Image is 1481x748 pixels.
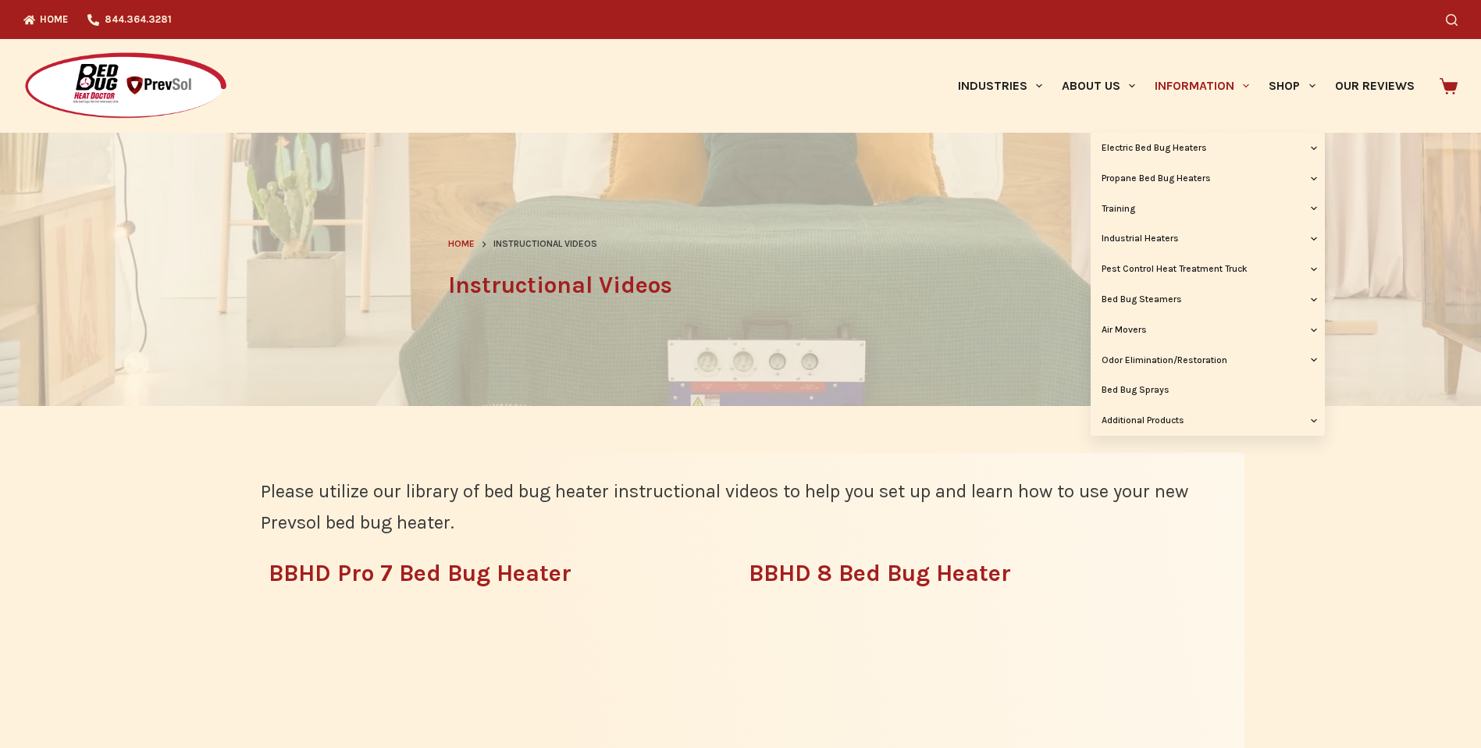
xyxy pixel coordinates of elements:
p: Please utilize our library of bed bug heater instructional videos to help you set up and learn ho... [261,476,1221,538]
a: Bed Bug Steamers [1091,285,1325,315]
a: Industries [948,39,1052,133]
a: Pest Control Heat Treatment Truck [1091,255,1325,284]
h1: Instructional Videos [448,268,1034,303]
a: Our Reviews [1325,39,1424,133]
button: Search [1446,14,1458,26]
a: Propane Bed Bug Heaters [1091,164,1325,194]
h3: BBHD Pro 7 Bed Bug Heater [269,561,733,585]
nav: Primary [948,39,1424,133]
a: Odor Elimination/Restoration [1091,346,1325,376]
a: Air Movers [1091,315,1325,345]
a: Bed Bug Sprays [1091,376,1325,405]
a: Information [1145,39,1259,133]
a: Home [448,237,475,252]
a: Shop [1259,39,1325,133]
a: Training [1091,194,1325,224]
a: Industrial Heaters [1091,224,1325,254]
img: Prevsol/Bed Bug Heat Doctor [23,52,228,121]
a: Additional Products [1091,406,1325,436]
h3: BBHD 8 Bed Bug Heater [749,561,1213,585]
a: About Us [1052,39,1145,133]
a: Electric Bed Bug Heaters [1091,134,1325,163]
span: Instructional Videos [493,237,597,252]
span: Home [448,238,475,249]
